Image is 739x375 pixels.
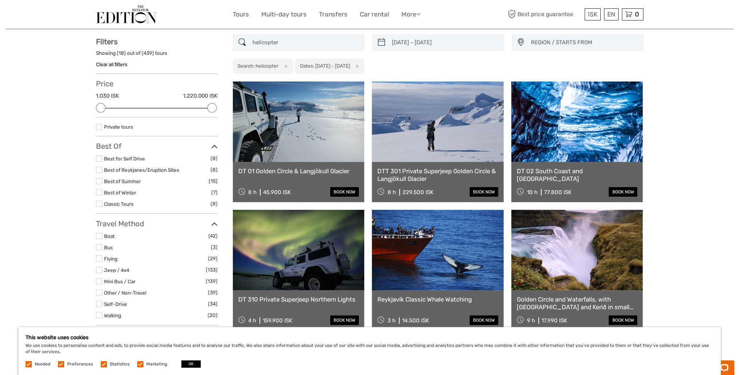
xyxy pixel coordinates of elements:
[104,267,129,273] a: Jeep / 4x4
[544,189,571,196] div: 77.800 ISK
[104,190,136,196] a: Best of Winter
[208,300,218,308] span: (34)
[181,360,201,368] button: OK
[604,8,619,20] div: EN
[35,361,50,367] label: Needed
[211,243,218,251] span: (3)
[263,317,292,324] div: 159.900 ISK
[183,92,218,100] label: 1.220.000 ISK
[248,189,257,196] span: 8 h
[18,327,721,375] div: We use cookies to personalise content and ads, to provide social media features and to analyse ou...
[208,232,218,240] span: (42)
[300,63,350,69] h2: Dates: [DATE] - [DATE]
[261,9,307,20] a: Multi-day tours
[104,290,146,296] a: Other / Non-Travel
[330,315,359,325] a: book now
[104,201,134,207] a: Classic Tours
[26,334,713,341] h5: This website uses cookies
[263,189,291,196] div: 45.900 ISK
[104,178,141,184] a: Best of Summer
[211,154,218,163] span: (8)
[104,279,135,284] a: Mini Bus / Car
[104,167,179,173] a: Best of Reykjanes/Eruption Sites
[507,8,583,20] span: Best price guarantee
[388,189,396,196] span: 8 h
[110,361,130,367] label: Statistics
[96,219,218,228] h3: Travel Method
[527,189,538,196] span: 10 h
[377,167,498,182] a: DTT 301 Private Superjeep Golden Circle & Langjökull Glacier
[67,361,93,367] label: Preferences
[588,11,597,18] span: ISK
[233,9,249,20] a: Tours
[542,317,567,324] div: 17.990 ISK
[208,288,218,297] span: (39)
[238,296,359,303] a: DT 310 Private Superjeep Northern Lights
[96,61,127,67] a: Clear all filters
[84,11,93,20] button: Open LiveChat chat widget
[527,317,535,324] span: 9 h
[351,62,361,70] button: x
[211,200,218,208] span: (8)
[238,63,278,69] h2: Search: helicopter
[402,317,429,324] div: 14.500 ISK
[280,62,289,70] button: x
[209,177,218,185] span: (15)
[96,92,119,100] label: 1.030 ISK
[360,9,389,20] a: Car rental
[470,187,498,197] a: book now
[96,37,118,46] strong: Filters
[104,124,133,130] a: Private tours
[609,187,637,197] a: book now
[609,315,637,325] a: book now
[208,254,218,263] span: (29)
[143,50,152,57] label: 439
[96,79,218,88] h3: Price
[211,166,218,174] span: (8)
[96,5,157,23] img: The Reykjavík Edition
[104,233,115,239] a: Boat
[10,13,82,19] p: Chat now
[146,361,167,367] label: Marketing
[206,277,218,285] span: (139)
[104,301,127,307] a: Self-Drive
[389,36,500,49] input: SELECT DATES
[208,311,218,319] span: (20)
[401,9,420,20] a: More
[211,188,218,197] span: (7)
[104,312,121,318] a: Walking
[517,167,638,182] a: DT 02 South Coast and [GEOGRAPHIC_DATA]
[634,11,640,18] span: 0
[528,37,640,49] button: REGION / STARTS FROM
[119,50,124,57] label: 18
[377,296,498,303] a: Reykjavík Classic Whale Watching
[470,315,498,325] a: book now
[403,189,434,196] div: 229.500 ISK
[248,317,256,324] span: 4 h
[238,167,359,175] a: DT 01 Golden Circle & Langjökull Glacier
[96,50,218,61] div: Showing ( ) out of ( ) tours
[96,142,218,151] h3: Best Of
[104,156,145,162] a: Best for Self Drive
[104,245,113,250] a: Bus
[517,296,638,311] a: Golden Circle and Waterfalls, with [GEOGRAPHIC_DATA] and Kerið in small group
[104,256,118,262] a: Flying
[388,317,396,324] span: 3 h
[319,9,347,20] a: Transfers
[250,36,361,49] input: SEARCH
[330,187,359,197] a: book now
[206,266,218,274] span: (133)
